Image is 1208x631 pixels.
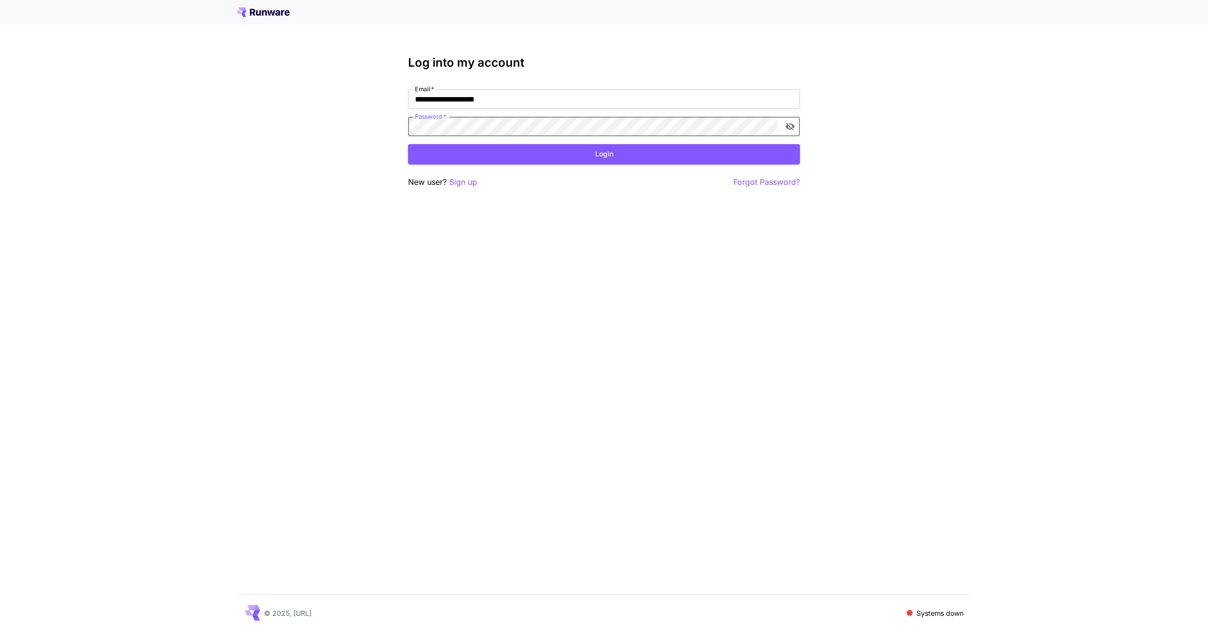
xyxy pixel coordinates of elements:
[264,608,312,618] p: © 2025, [URL]
[415,85,434,93] label: Email
[415,112,446,121] label: Password
[917,608,964,618] p: Systems down
[449,176,477,188] button: Sign up
[733,176,800,188] button: Forgot Password?
[408,56,800,70] h3: Log into my account
[781,118,799,135] button: toggle password visibility
[408,144,800,164] button: Login
[408,176,477,188] p: New user?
